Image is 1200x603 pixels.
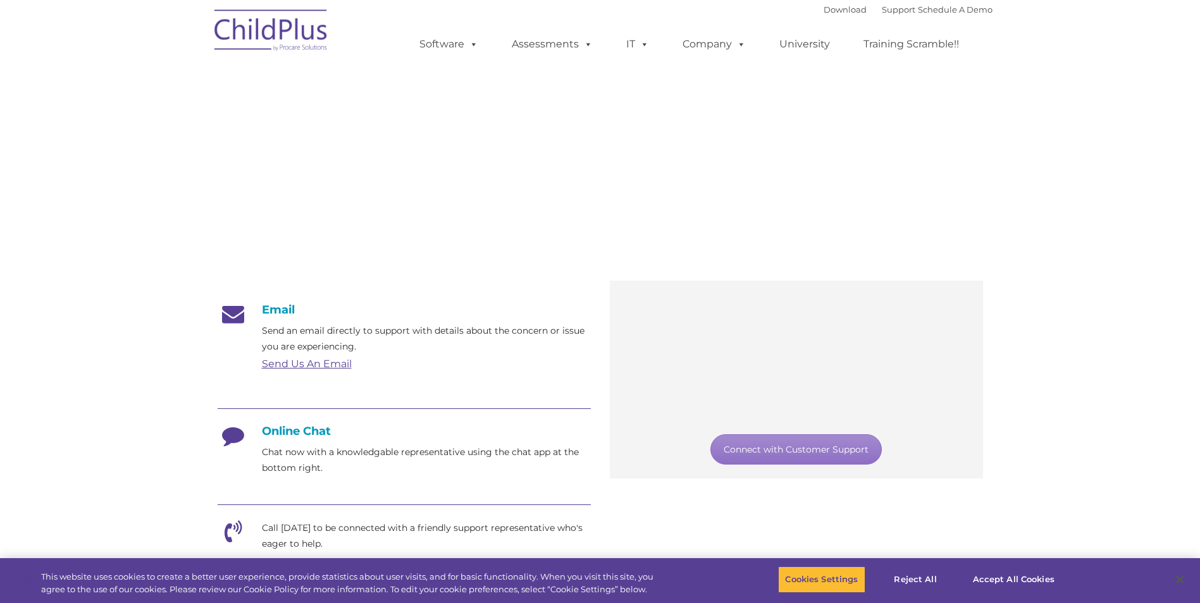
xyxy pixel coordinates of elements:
button: Reject All [876,566,955,593]
a: Company [670,32,758,57]
a: Send Us An Email [262,358,352,370]
a: IT [614,32,662,57]
h4: Email [218,303,591,317]
p: Send an email directly to support with details about the concern or issue you are experiencing. [262,323,591,355]
a: Assessments [499,32,605,57]
p: Chat now with a knowledgable representative using the chat app at the bottom right. [262,444,591,476]
a: Support [882,4,915,15]
button: Cookies Settings [778,566,865,593]
a: Schedule A Demo [918,4,993,15]
div: This website uses cookies to create a better user experience, provide statistics about user visit... [41,571,660,595]
a: Training Scramble!! [851,32,972,57]
h4: Online Chat [218,424,591,438]
font: | [824,4,993,15]
button: Accept All Cookies [966,566,1061,593]
a: University [767,32,843,57]
p: Call [DATE] to be connected with a friendly support representative who's eager to help. [262,520,591,552]
a: Connect with Customer Support [710,434,882,465]
a: Software [407,32,491,57]
button: Close [1166,566,1194,594]
img: ChildPlus by Procare Solutions [208,1,335,64]
a: Download [824,4,867,15]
